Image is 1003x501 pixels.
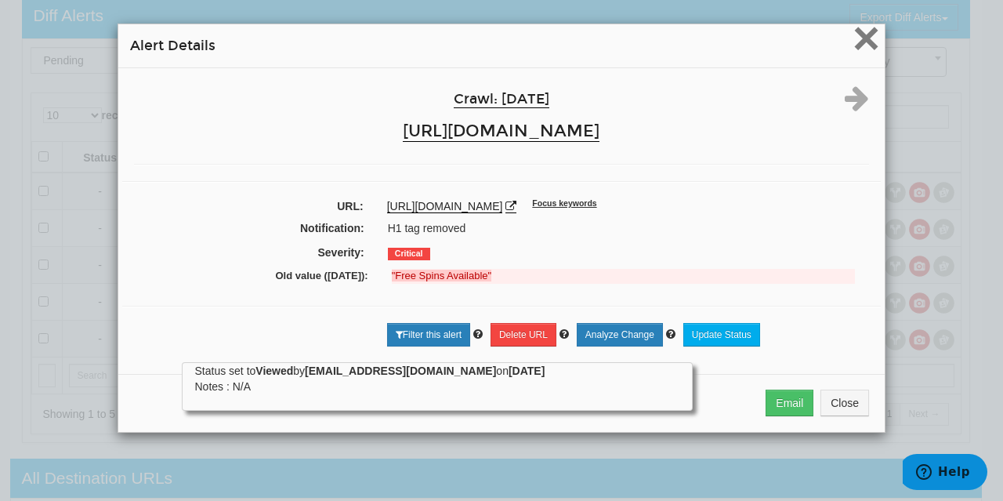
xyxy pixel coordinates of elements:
[255,365,293,377] strong: Viewed
[845,98,869,111] a: Next alert
[853,12,880,64] span: ×
[509,365,545,377] strong: [DATE]
[194,363,680,394] div: Status set to by on Notes : N/A
[136,269,380,284] label: Old value ([DATE]):
[903,454,987,493] iframe: Opens a widget where you can find more information
[392,270,492,281] strong: "Free Spins Available"
[387,200,503,213] a: [URL][DOMAIN_NAME]
[387,323,470,347] a: Filter this alert
[532,198,596,208] sup: Focus keywords
[388,248,430,260] span: Critical
[403,121,599,142] a: [URL][DOMAIN_NAME]
[853,25,880,56] button: Close
[454,91,549,108] a: Crawl: [DATE]
[491,323,556,347] a: Delete URL
[577,323,663,347] a: Analyze Change
[122,198,375,214] label: URL:
[820,390,869,416] button: Close
[130,36,873,56] h4: Alert Details
[376,220,878,236] div: H1 tag removed
[125,220,376,236] label: Notification:
[305,365,496,377] strong: [EMAIL_ADDRESS][DOMAIN_NAME]
[683,323,760,347] a: Update Status
[766,390,813,416] button: Email
[125,245,376,260] label: Severity:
